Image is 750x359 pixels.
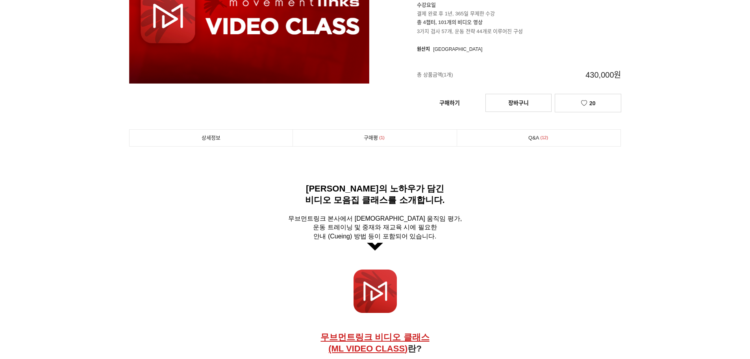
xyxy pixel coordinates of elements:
span: 20 [589,100,596,106]
span: 란? [328,344,422,353]
span: 비디오 모음집 클래스를 소개합니다. [305,195,444,205]
span: [PERSON_NAME]의 노하우가 담긴 [306,184,444,193]
span: 무브먼트링크 본사에서 [DEMOGRAPHIC_DATA] 움직임 평가, [288,215,462,222]
strong: 수강요일 [417,2,436,8]
span: 운동 트레이닝 및 중재와 재교육 시에 필요한 [313,224,437,231]
span: 안내 (Cueing) 방법 등이 포함되어 있습니다. [313,233,436,240]
a: 상세정보 [130,130,293,146]
a: 구매하기 [417,94,482,112]
p: 결제 완료 후 1년, 365일 무제한 수강 [417,1,621,18]
u: ) [405,344,407,353]
span: 원산지 [417,47,430,52]
a: Q&A12 [457,130,621,146]
strong: 총 4챕터, 101개의 비디오 영상 [417,19,483,25]
a: 구매평1 [293,130,457,146]
p: 3가지 검사 57개, 운동 전략 44개로 이루어진 구성 [417,18,621,35]
a: 장바구니 [485,94,552,112]
span: 1 [378,134,386,142]
span: 12 [539,134,550,142]
img: f030a97b84650.png [367,243,383,251]
span: [GEOGRAPHIC_DATA] [433,47,482,52]
span: 총 상품금액(1개) [417,62,520,88]
span: 430,000원 [520,62,621,88]
u: 무브먼트링크 비디오 클래스 [320,332,429,342]
a: 20 [555,94,621,112]
u: (ML VIDEO CLASS [328,344,405,353]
